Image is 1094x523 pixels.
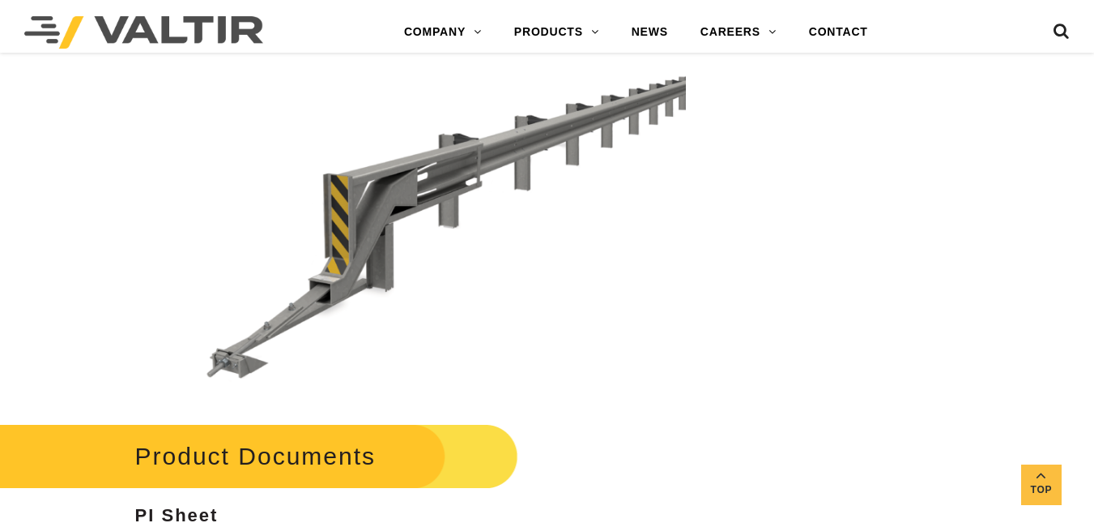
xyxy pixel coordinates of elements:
[24,16,263,49] img: Valtir
[498,16,615,49] a: PRODUCTS
[1021,465,1062,505] a: Top
[615,16,684,49] a: NEWS
[388,16,498,49] a: COMPANY
[793,16,884,49] a: CONTACT
[684,16,793,49] a: CAREERS
[1021,481,1062,499] span: Top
